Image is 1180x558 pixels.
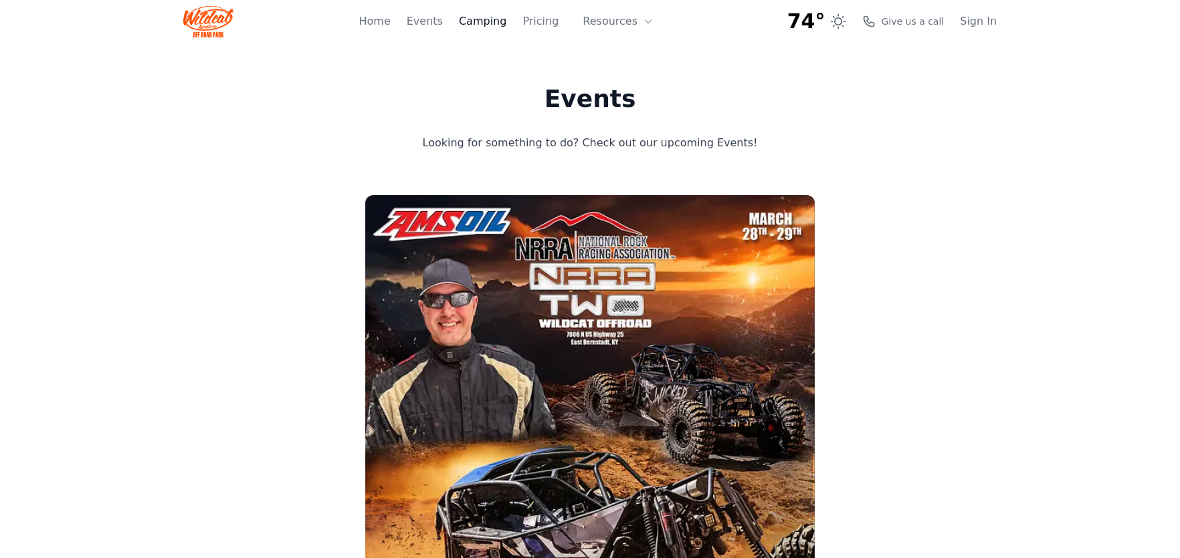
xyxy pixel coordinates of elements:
span: Give us a call [881,15,944,28]
button: Resources [575,8,662,35]
a: Sign In [960,13,997,29]
span: 74° [787,9,825,33]
a: Home [359,13,390,29]
a: Camping [459,13,506,29]
h1: Events [369,86,811,112]
p: Looking for something to do? Check out our upcoming Events! [369,134,811,152]
img: Wildcat Logo [183,5,233,37]
a: Events [407,13,443,29]
a: Pricing [522,13,559,29]
a: Give us a call [862,15,944,28]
